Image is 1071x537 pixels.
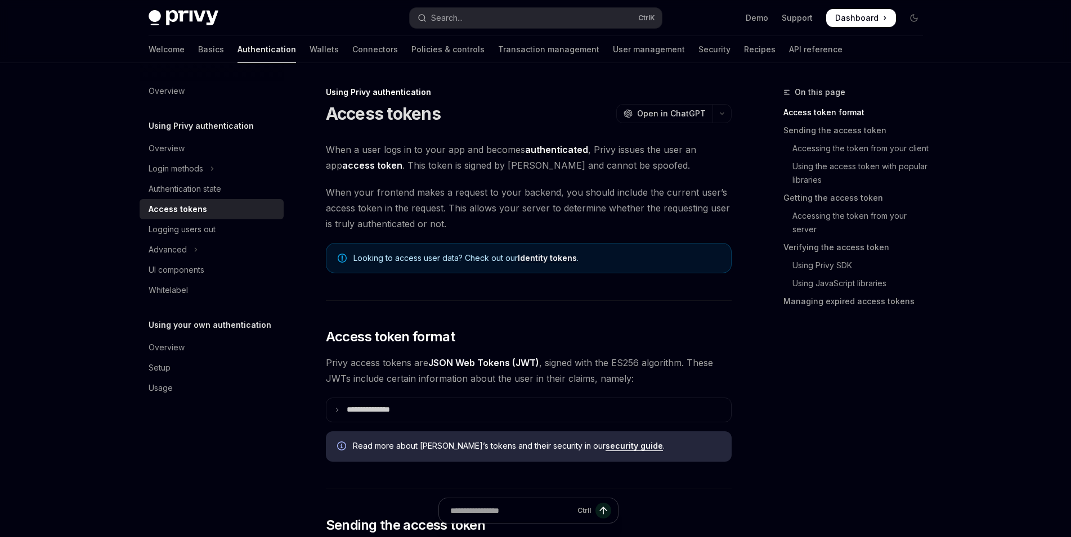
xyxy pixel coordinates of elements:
[613,36,685,63] a: User management
[140,280,284,300] a: Whitelabel
[149,36,185,63] a: Welcome
[149,202,207,216] div: Access tokens
[410,8,662,28] button: Open search
[411,36,485,63] a: Policies & controls
[353,440,720,452] span: Read more about [PERSON_NAME]’s tokens and their security in our .
[498,36,599,63] a: Transaction management
[835,12,879,24] span: Dashboard
[783,139,932,157] a: Accessing the token from your client
[149,341,185,354] div: Overview
[149,10,218,26] img: dark logo
[337,441,348,453] svg: Info
[746,12,768,24] a: Demo
[637,108,706,119] span: Open in ChatGPT
[342,160,402,171] strong: access token
[783,121,932,139] a: Sending the access token
[149,119,254,133] h5: Using Privy authentication
[326,87,732,98] div: Using Privy authentication
[783,292,932,310] a: Managing expired access tokens
[237,36,296,63] a: Authentication
[783,238,932,256] a: Verifying the access token
[198,36,224,63] a: Basics
[140,358,284,378] a: Setup
[616,104,712,123] button: Open in ChatGPT
[789,36,843,63] a: API reference
[149,182,221,196] div: Authentication state
[149,283,188,297] div: Whitelabel
[744,36,776,63] a: Recipes
[140,138,284,159] a: Overview
[149,361,171,374] div: Setup
[140,260,284,280] a: UI components
[428,357,539,369] a: JSON Web Tokens (JWT)
[826,9,896,27] a: Dashboard
[525,144,588,155] strong: authenticated
[149,318,271,332] h5: Using your own authentication
[149,381,173,395] div: Usage
[140,240,284,260] button: Toggle Advanced section
[783,157,932,189] a: Using the access token with popular libraries
[326,328,455,346] span: Access token format
[353,252,720,264] span: Looking to access user data? Check out our .
[140,337,284,358] a: Overview
[450,498,573,523] input: Ask a question...
[326,355,732,386] span: Privy access tokens are , signed with the ES256 algorithm. These JWTs include certain information...
[795,85,845,99] span: On this page
[140,219,284,240] a: Logging users out
[326,184,732,232] span: When your frontend makes a request to your backend, you should include the current user’s access ...
[140,81,284,101] a: Overview
[149,142,185,155] div: Overview
[149,263,204,277] div: UI components
[140,199,284,219] a: Access tokens
[783,189,932,207] a: Getting the access token
[352,36,398,63] a: Connectors
[595,503,611,518] button: Send message
[783,256,932,274] a: Using Privy SDK
[431,11,463,25] div: Search...
[310,36,339,63] a: Wallets
[149,243,187,256] div: Advanced
[140,159,284,179] button: Toggle Login methods section
[149,84,185,98] div: Overview
[338,254,347,263] svg: Note
[782,12,813,24] a: Support
[140,378,284,398] a: Usage
[905,9,923,27] button: Toggle dark mode
[518,253,577,263] a: Identity tokens
[326,142,732,173] span: When a user logs in to your app and becomes , Privy issues the user an app . This token is signed...
[140,179,284,199] a: Authentication state
[698,36,731,63] a: Security
[606,441,663,451] a: security guide
[149,223,216,236] div: Logging users out
[149,162,203,175] div: Login methods
[326,103,441,124] h1: Access tokens
[783,103,932,121] a: Access token format
[783,207,932,238] a: Accessing the token from your server
[783,274,932,292] a: Using JavaScript libraries
[638,13,655,22] span: Ctrl K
